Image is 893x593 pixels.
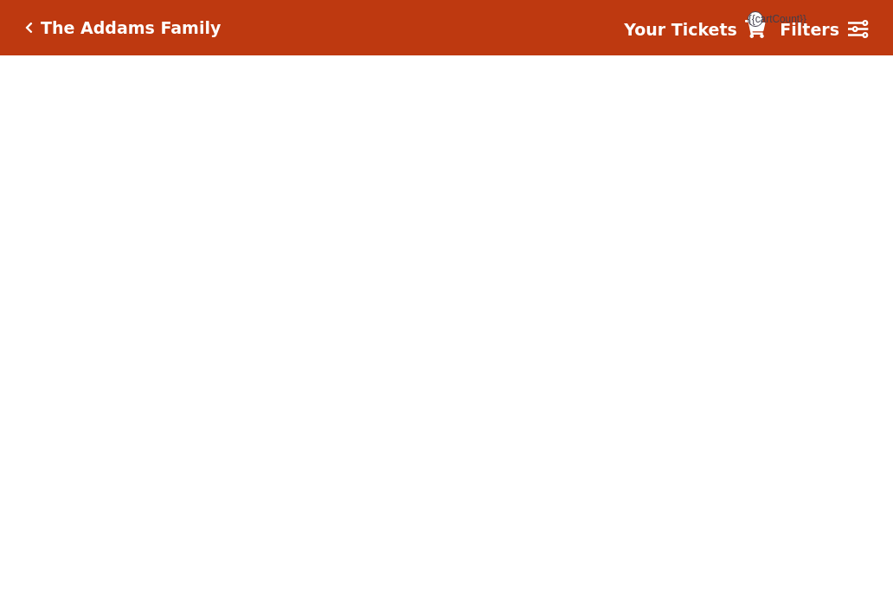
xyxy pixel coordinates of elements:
h5: The Addams Family [41,18,221,38]
strong: Filters [780,20,839,39]
a: Your Tickets {{cartCount}} [624,17,766,42]
span: {{cartCount}} [748,11,763,27]
strong: Your Tickets [624,20,737,39]
a: Click here to go back to filters [25,22,33,34]
a: Filters [780,17,868,42]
